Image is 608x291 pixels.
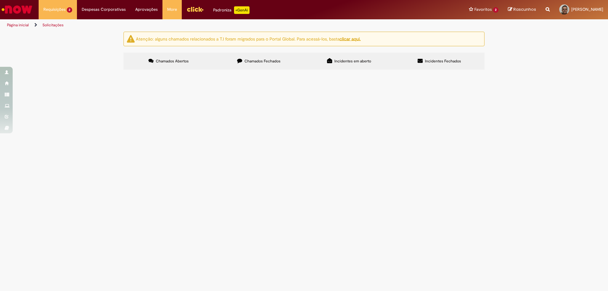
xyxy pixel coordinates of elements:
[167,6,177,13] span: More
[513,6,536,12] span: Rascunhos
[5,19,401,31] ul: Trilhas de página
[82,6,126,13] span: Despesas Corporativas
[135,6,158,13] span: Aprovações
[187,4,204,14] img: click_logo_yellow_360x200.png
[43,6,66,13] span: Requisições
[234,6,250,14] p: +GenAi
[571,7,603,12] span: [PERSON_NAME]
[136,36,361,41] ng-bind-html: Atenção: alguns chamados relacionados a T.I foram migrados para o Portal Global. Para acessá-los,...
[474,6,492,13] span: Favoritos
[493,7,498,13] span: 2
[67,7,72,13] span: 2
[334,59,371,64] span: Incidentes em aberto
[508,7,536,13] a: Rascunhos
[339,36,361,41] a: clicar aqui.
[1,3,33,16] img: ServiceNow
[244,59,281,64] span: Chamados Fechados
[42,22,64,28] a: Solicitações
[425,59,461,64] span: Incidentes Fechados
[156,59,189,64] span: Chamados Abertos
[213,6,250,14] div: Padroniza
[7,22,29,28] a: Página inicial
